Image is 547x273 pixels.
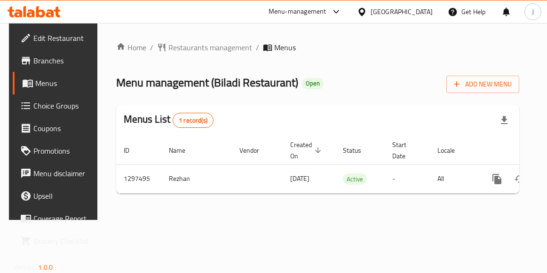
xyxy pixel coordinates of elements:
span: Open [302,79,324,87]
a: Menus [13,72,100,94]
a: Branches [13,49,100,72]
span: Branches [33,55,93,66]
a: Upsell [13,185,100,207]
span: Created On [290,139,324,162]
a: Restaurants management [157,42,252,53]
span: Menus [274,42,296,53]
span: Menus [35,78,93,89]
span: Name [169,145,198,156]
nav: breadcrumb [116,42,519,53]
span: Menu management ( Biladi Restaurant ) [116,72,298,93]
a: Menu disclaimer [13,162,100,185]
li: / [256,42,259,53]
span: Choice Groups [33,100,93,111]
div: Total records count [173,113,214,128]
span: Grocery Checklist [33,235,93,247]
span: Status [343,145,373,156]
span: Edit Restaurant [33,32,93,44]
span: ID [124,145,142,156]
a: Grocery Checklist [13,230,100,252]
h2: Menus List [124,112,214,128]
span: Coupons [33,123,93,134]
div: Export file [493,109,515,132]
td: 1297495 [116,164,161,193]
span: Vendor [239,145,271,156]
button: Change Status [508,168,531,190]
span: Add New Menu [454,78,512,90]
a: Coupons [13,117,100,140]
div: Menu-management [269,6,326,17]
button: more [486,168,508,190]
div: Open [302,78,324,89]
span: Upsell [33,190,93,202]
span: Menu disclaimer [33,168,93,179]
span: Restaurants management [168,42,252,53]
a: Coverage Report [13,207,100,230]
div: [GEOGRAPHIC_DATA] [371,7,433,17]
span: Start Date [392,139,419,162]
td: All [430,164,478,193]
a: Promotions [13,140,100,162]
a: Home [116,42,146,53]
span: J [532,7,534,17]
button: Add New Menu [446,76,519,93]
a: Choice Groups [13,94,100,117]
span: [DATE] [290,172,309,185]
span: 1 record(s) [173,116,213,125]
a: Edit Restaurant [13,27,100,49]
span: Locale [437,145,467,156]
span: Promotions [33,145,93,156]
td: Rezhan [161,164,232,193]
li: / [150,42,153,53]
span: Coverage Report [33,213,93,224]
span: Active [343,174,367,185]
td: - [385,164,430,193]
